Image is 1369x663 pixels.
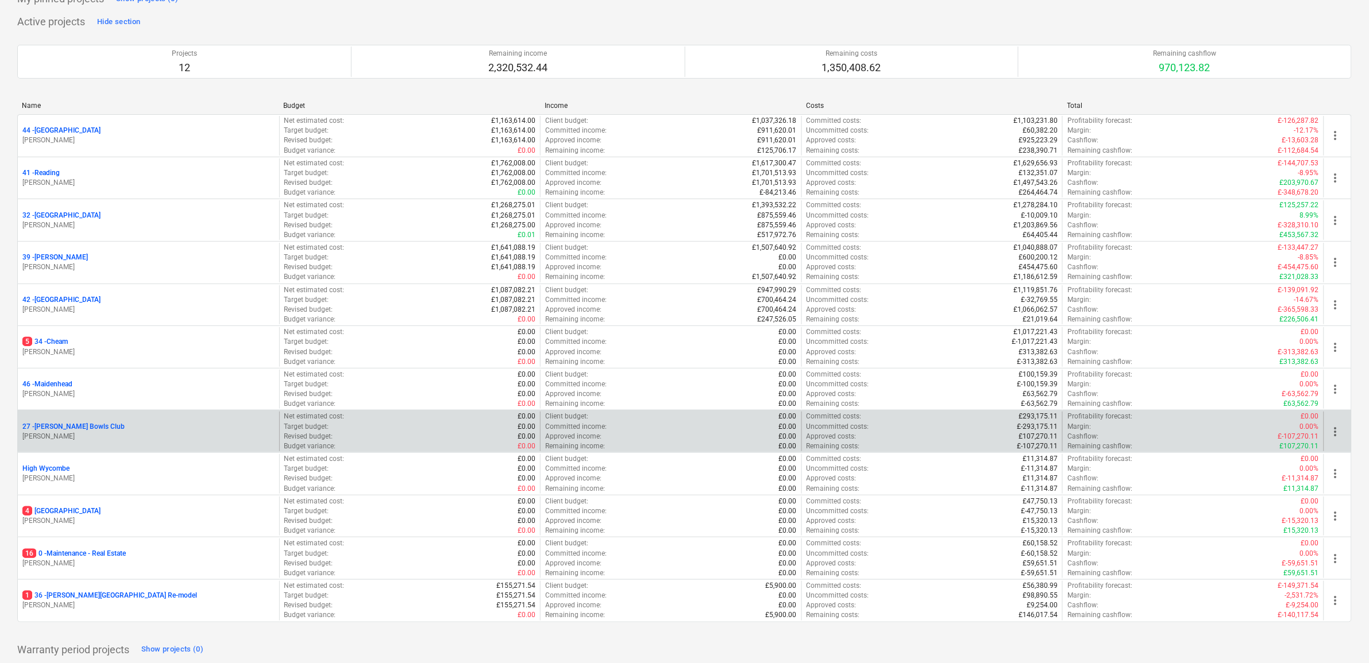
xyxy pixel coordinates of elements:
[807,272,860,282] p: Remaining costs :
[518,357,535,367] p: £0.00
[758,315,797,324] p: £247,526.05
[22,549,36,558] span: 16
[807,168,869,178] p: Uncommitted costs :
[491,220,535,230] p: £1,268,275.00
[1278,188,1319,197] p: £-348,678.20
[22,549,275,568] div: 160 -Maintenance - Real Estate[PERSON_NAME]
[807,230,860,240] p: Remaining costs :
[779,347,797,357] p: £0.00
[22,337,68,347] p: 34 - Cheam
[22,559,275,568] p: [PERSON_NAME]
[545,158,588,168] p: Client budget :
[1012,337,1058,347] p: £-1,017,221.43
[779,412,797,421] p: £0.00
[283,102,535,110] div: Budget
[545,178,601,188] p: Approved income :
[1067,389,1098,399] p: Cashflow :
[807,379,869,389] p: Uncommitted costs :
[545,272,605,282] p: Remaining income :
[1021,295,1058,305] p: £-32,769.55
[1067,243,1132,253] p: Profitability forecast :
[284,116,345,126] p: Net estimated cost :
[1067,146,1132,156] p: Remaining cashflow :
[1278,220,1319,230] p: £-328,310.10
[1013,200,1058,210] p: £1,278,284.10
[807,220,857,230] p: Approved costs :
[491,305,535,315] p: £1,087,082.21
[22,422,125,432] p: 27 - [PERSON_NAME] Bowls Club
[1067,337,1091,347] p: Margin :
[22,102,274,110] div: Name
[284,211,329,220] p: Target budget :
[1067,135,1098,145] p: Cashflow :
[1013,116,1058,126] p: £1,103,231.80
[284,295,329,305] p: Target budget :
[807,347,857,357] p: Approved costs :
[22,591,275,610] div: 136 -[PERSON_NAME][GEOGRAPHIC_DATA] Re-model[PERSON_NAME]
[807,412,862,421] p: Committed costs :
[1294,295,1319,305] p: -14.67%
[1067,285,1132,295] p: Profitability forecast :
[1019,262,1058,272] p: £454,475.60
[518,272,535,282] p: £0.00
[545,243,588,253] p: Client budget :
[284,253,329,262] p: Target budget :
[545,315,605,324] p: Remaining income :
[807,295,869,305] p: Uncommitted costs :
[758,285,797,295] p: £947,990.29
[284,243,345,253] p: Net estimated cost :
[1300,379,1319,389] p: 0.00%
[545,220,601,230] p: Approved income :
[545,412,588,421] p: Client budget :
[1067,295,1091,305] p: Margin :
[779,262,797,272] p: £0.00
[807,370,862,379] p: Committed costs :
[491,253,535,262] p: £1,641,088.19
[1019,253,1058,262] p: £600,200.12
[1298,253,1319,262] p: -8.85%
[1067,327,1132,337] p: Profitability forecast :
[22,591,197,600] p: 36 - [PERSON_NAME][GEOGRAPHIC_DATA] Re-model
[22,211,275,230] div: 32 -[GEOGRAPHIC_DATA][PERSON_NAME]
[1013,158,1058,168] p: £1,629,656.93
[545,200,588,210] p: Client budget :
[1013,305,1058,315] p: £1,066,062.57
[1013,327,1058,337] p: £1,017,221.43
[284,370,345,379] p: Net estimated cost :
[545,285,588,295] p: Client budget :
[779,253,797,262] p: £0.00
[22,506,101,516] p: [GEOGRAPHIC_DATA]
[545,379,607,389] p: Committed income :
[807,357,860,367] p: Remaining costs :
[1300,211,1319,220] p: 8.99%
[172,49,197,59] p: Projects
[1067,102,1320,110] div: Total
[1280,200,1319,210] p: £125,257.22
[1067,220,1098,230] p: Cashflow :
[1329,425,1343,439] span: more_vert
[753,178,797,188] p: £1,701,513.93
[284,188,336,197] p: Budget variance :
[22,126,101,135] p: 44 - [GEOGRAPHIC_DATA]
[518,188,535,197] p: £0.00
[284,200,345,210] p: Net estimated cost :
[1019,168,1058,178] p: £132,351.07
[1329,509,1343,523] span: more_vert
[22,220,275,230] p: [PERSON_NAME]
[22,506,275,526] div: 4[GEOGRAPHIC_DATA][PERSON_NAME]
[545,126,607,135] p: Committed income :
[1278,305,1319,315] p: £-365,598.33
[1329,255,1343,269] span: more_vert
[807,327,862,337] p: Committed costs :
[1280,230,1319,240] p: £453,567.32
[545,327,588,337] p: Client budget :
[1067,230,1132,240] p: Remaining cashflow :
[17,15,85,29] p: Active projects
[518,389,535,399] p: £0.00
[807,211,869,220] p: Uncommitted costs :
[807,188,860,197] p: Remaining costs :
[758,295,797,305] p: £700,464.24
[22,305,275,315] p: [PERSON_NAME]
[1019,347,1058,357] p: £313,382.63
[1067,262,1098,272] p: Cashflow :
